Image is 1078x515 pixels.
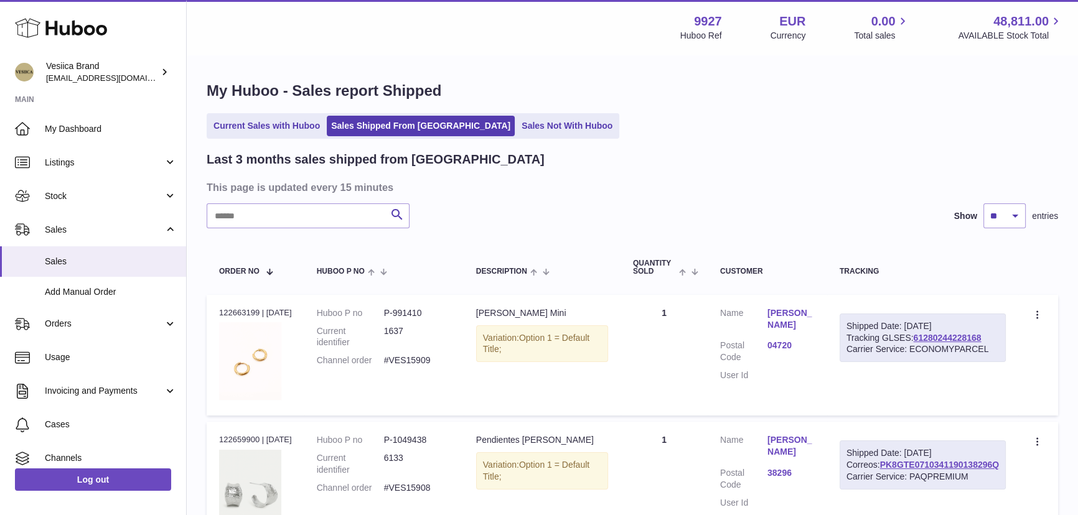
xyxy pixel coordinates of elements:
[720,340,767,363] dt: Postal Code
[846,447,999,459] div: Shipped Date: [DATE]
[219,322,281,400] img: MiniAgathaHoop.jpg
[45,256,177,267] span: Sales
[15,63,34,81] img: internalAdmin-9927@internal.huboo.com
[384,325,451,349] dd: 1637
[913,333,981,343] a: 61280244228168
[207,81,1058,101] h1: My Huboo - Sales report Shipped
[45,419,177,430] span: Cases
[779,13,805,30] strong: EUR
[476,325,608,363] div: Variation:
[871,13,896,30] span: 0.00
[840,440,1006,489] div: Correos:
[317,434,384,446] dt: Huboo P no
[384,434,451,446] dd: P-1049438
[476,452,608,489] div: Variation:
[317,482,384,494] dt: Channel order
[720,307,767,334] dt: Name
[1032,210,1058,222] span: entries
[46,60,158,84] div: Vesiica Brand
[317,307,384,319] dt: Huboo P no
[720,369,767,381] dt: User Id
[219,307,292,318] div: 122663199 | [DATE]
[45,123,177,135] span: My Dashboard
[207,151,545,168] h2: Last 3 months sales shipped from [GEOGRAPHIC_DATA]
[327,116,515,136] a: Sales Shipped From [GEOGRAPHIC_DATA]
[45,385,164,397] span: Invoicing and Payments
[767,434,815,458] a: [PERSON_NAME]
[517,116,617,136] a: Sales Not With Huboo
[720,267,815,276] div: Customer
[483,333,589,355] span: Option 1 = Default Title;
[219,434,292,445] div: 122659900 | [DATE]
[476,307,608,319] div: [PERSON_NAME] Mini
[219,267,260,276] span: Order No
[15,468,171,491] a: Log out
[384,307,451,319] dd: P-991410
[720,467,767,491] dt: Postal Code
[840,313,1006,363] div: Tracking GLSES:
[840,267,1006,276] div: Tracking
[46,73,183,83] span: [EMAIL_ADDRESS][DOMAIN_NAME]
[767,307,815,331] a: [PERSON_NAME]
[846,343,999,355] div: Carrier Service: ECONOMYPARCEL
[317,355,384,366] dt: Channel order
[854,30,909,42] span: Total sales
[384,355,451,366] dd: #VES15909
[633,259,676,276] span: Quantity Sold
[880,460,999,470] a: PK8GTE0710341190138296Q
[954,210,977,222] label: Show
[720,434,767,461] dt: Name
[476,267,527,276] span: Description
[384,482,451,494] dd: #VES15908
[317,452,384,476] dt: Current identifier
[767,340,815,351] a: 04720
[45,351,177,363] span: Usage
[317,267,365,276] span: Huboo P no
[694,13,722,30] strong: 9927
[476,434,608,446] div: Pendientes [PERSON_NAME]
[45,452,177,464] span: Channels
[771,30,806,42] div: Currency
[846,320,999,332] div: Shipped Date: [DATE]
[45,157,164,169] span: Listings
[854,13,909,42] a: 0.00 Total sales
[45,286,177,298] span: Add Manual Order
[207,180,1055,194] h3: This page is updated every 15 minutes
[384,452,451,476] dd: 6133
[317,325,384,349] dt: Current identifier
[767,467,815,479] a: 38296
[720,497,767,509] dt: User Id
[958,30,1063,42] span: AVAILABLE Stock Total
[45,224,164,236] span: Sales
[483,460,589,481] span: Option 1 = Default Title;
[680,30,722,42] div: Huboo Ref
[846,471,999,483] div: Carrier Service: PAQPREMIUM
[621,295,708,415] td: 1
[958,13,1063,42] a: 48,811.00 AVAILABLE Stock Total
[209,116,324,136] a: Current Sales with Huboo
[45,190,164,202] span: Stock
[45,318,164,330] span: Orders
[993,13,1049,30] span: 48,811.00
